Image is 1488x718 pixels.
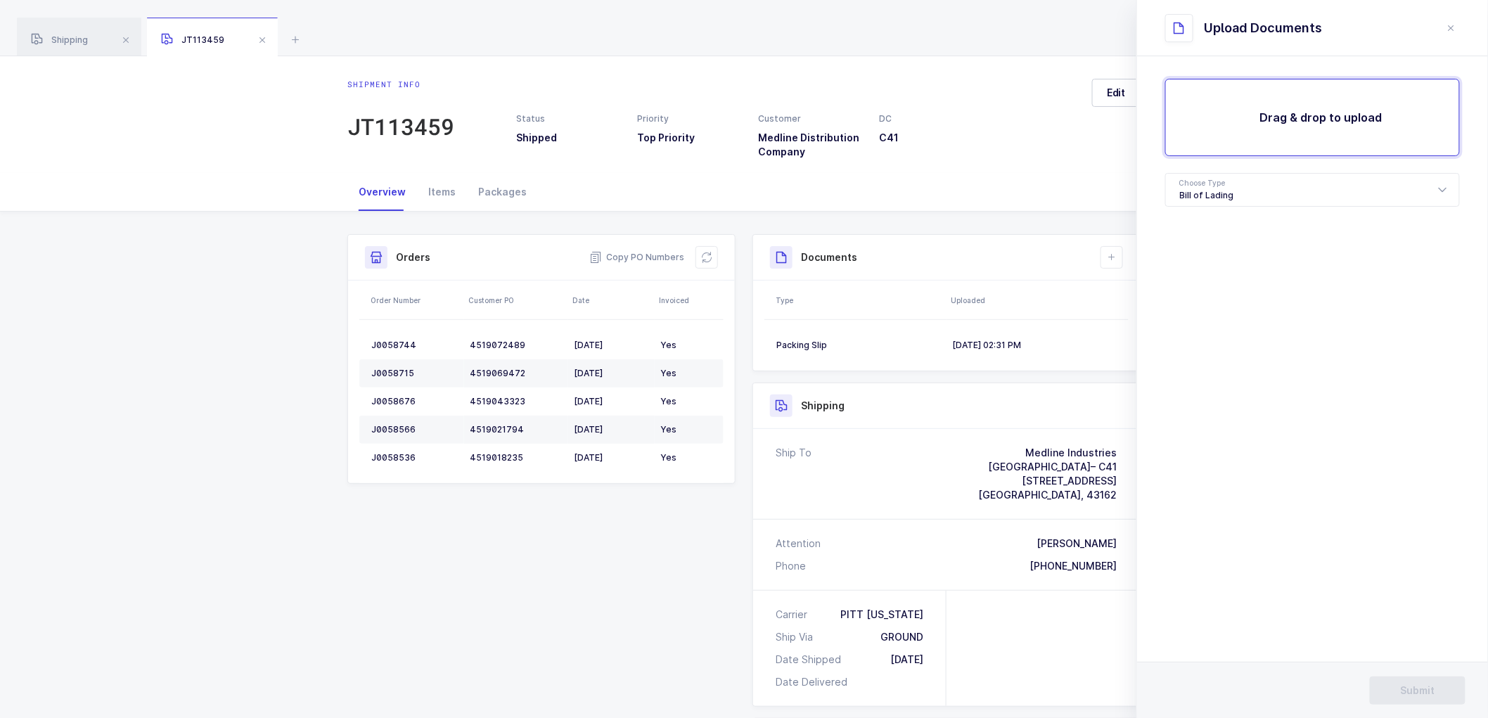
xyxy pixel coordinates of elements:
div: Date [572,295,650,306]
span: Submit [1401,684,1435,698]
span: [GEOGRAPHIC_DATA], 43162 [978,489,1117,501]
button: Edit [1092,79,1141,107]
div: [DATE] [890,653,923,667]
button: close drawer [1443,20,1460,37]
div: 4519021794 [470,424,563,435]
div: [STREET_ADDRESS] [978,474,1117,488]
button: Submit [1370,677,1465,705]
div: DC [880,113,984,125]
div: J0058536 [371,452,458,463]
h3: Medline Distribution Company [759,131,863,159]
div: Status [516,113,620,125]
h3: C41 [880,131,984,145]
span: Shipping [31,34,88,45]
h3: Documents [801,250,857,264]
div: [PERSON_NAME] [1037,537,1117,551]
div: [PHONE_NUMBER] [1030,559,1117,573]
span: JT113459 [161,34,224,45]
button: Copy PO Numbers [589,250,684,264]
div: 4519043323 [470,396,563,407]
span: Yes [660,396,676,406]
div: Packages [467,173,538,211]
div: Packing Slip [776,340,941,351]
div: Priority [637,113,741,125]
div: J0058676 [371,396,458,407]
div: [DATE] 02:31 PM [952,340,1117,351]
div: Order Number [371,295,460,306]
div: Carrier [776,608,813,622]
div: J0058744 [371,340,458,351]
div: [DATE] [574,452,649,463]
div: Type [776,295,942,306]
div: [DATE] [574,368,649,379]
div: Date Delivered [776,675,853,689]
div: Ship Via [776,630,819,644]
div: Uploaded [951,295,1124,306]
div: Shipment info [347,79,454,90]
div: Overview [347,173,417,211]
span: Yes [660,340,676,350]
div: Medline Industries [978,446,1117,460]
h3: Orders [396,250,430,264]
div: Customer PO [468,295,564,306]
div: [GEOGRAPHIC_DATA]– C41 [978,460,1117,474]
div: 4519072489 [470,340,563,351]
span: Edit [1107,86,1126,100]
h3: Shipped [516,131,620,145]
span: Yes [660,368,676,378]
h3: Top Priority [637,131,741,145]
div: Attention [776,537,821,551]
div: [DATE] [574,340,649,351]
div: Date Shipped [776,653,847,667]
div: [DATE] [574,424,649,435]
div: Customer [759,113,863,125]
div: PITT [US_STATE] [840,608,923,622]
div: Invoiced [659,295,719,306]
div: [DATE] [574,396,649,407]
h2: Drag & drop to upload [1260,109,1383,126]
div: GROUND [880,630,923,644]
span: Yes [660,452,676,463]
div: Ship To [776,446,812,502]
div: Upload Documents [1205,20,1323,37]
div: Phone [776,559,806,573]
h3: Shipping [801,399,845,413]
span: Yes [660,424,676,435]
div: 4519018235 [470,452,563,463]
div: 4519069472 [470,368,563,379]
div: Items [417,173,467,211]
div: J0058715 [371,368,458,379]
div: J0058566 [371,424,458,435]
